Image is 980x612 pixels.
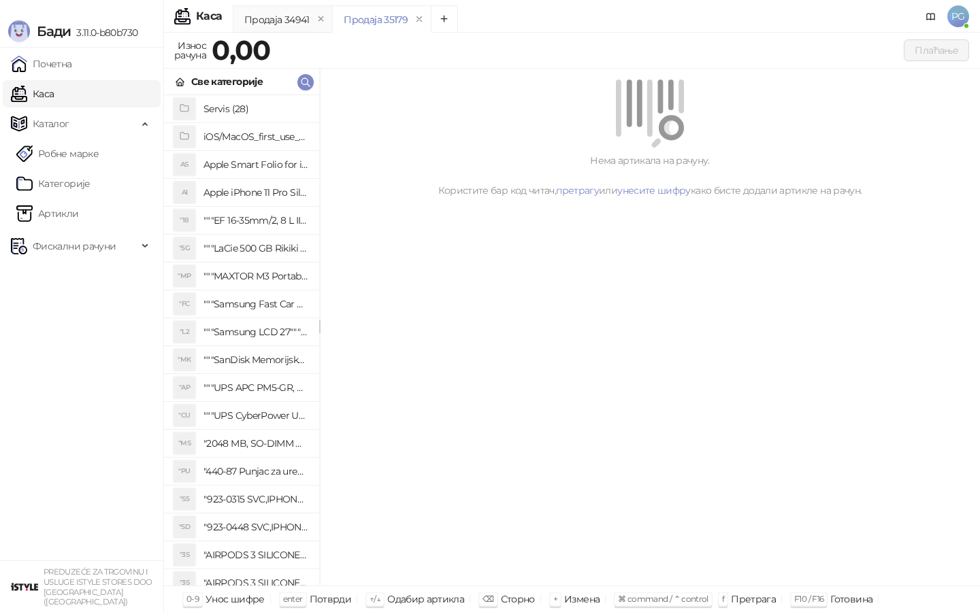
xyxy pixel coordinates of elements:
[174,405,195,426] div: "CU
[8,20,30,42] img: Logo
[174,293,195,315] div: "FC
[196,11,222,22] div: Каса
[174,488,195,510] div: "S5
[556,184,599,197] a: претрагу
[203,544,308,566] h4: "AIRPODS 3 SILICONE CASE BLACK"
[794,594,823,604] span: F10 / F16
[37,23,71,39] span: Бади
[71,27,137,39] span: 3.11.0-b80b730
[203,98,308,120] h4: Servis (28)
[174,265,195,287] div: "MP
[203,488,308,510] h4: "923-0315 SVC,IPHONE 5/5S BATTERY REMOVAL TRAY Držač za iPhone sa kojim se otvara display
[336,153,964,198] div: Нема артикала на рачуну. Користите бар код читач, или како бисте додали артикле на рачун.
[16,170,91,197] a: Категорије
[203,349,308,371] h4: """SanDisk Memorijska kartica 256GB microSDXC sa SD adapterom SDSQXA1-256G-GN6MA - Extreme PLUS, ...
[191,74,263,89] div: Све категорије
[203,377,308,398] h4: """UPS APC PM5-GR, Essential Surge Arrest,5 utic_nica"""
[174,182,195,203] div: AI
[431,5,458,33] button: Add tab
[174,572,195,594] div: "3S
[731,590,776,608] div: Претрага
[186,594,199,604] span: 0-9
[174,544,195,566] div: "3S
[244,12,310,27] div: Продаја 34941
[387,590,464,608] div: Одабир артикла
[44,567,152,607] small: PREDUZEĆE ZA TRGOVINU I USLUGE ISTYLE STORES DOO [GEOGRAPHIC_DATA] ([GEOGRAPHIC_DATA])
[310,590,352,608] div: Потврди
[283,594,303,604] span: enter
[174,154,195,175] div: AS
[203,126,308,148] h4: iOS/MacOS_first_use_assistance (4)
[203,572,308,594] h4: "AIRPODS 3 SILICONE CASE BLUE"
[33,233,116,260] span: Фискални рачуни
[203,460,308,482] h4: "440-87 Punjac za uredjaje sa micro USB portom 4/1, Stand."
[11,573,38,600] img: 64x64-companyLogo-77b92cf4-9946-4f36-9751-bf7bb5fd2c7d.png
[16,140,99,167] a: Робне марке
[312,14,330,25] button: remove
[174,516,195,538] div: "SD
[174,209,195,231] div: "18
[33,110,69,137] span: Каталог
[174,237,195,259] div: "5G
[830,590,872,608] div: Готовина
[16,200,79,227] a: ArtikliАртикли
[618,594,708,604] span: ⌘ command / ⌃ control
[203,237,308,259] h4: """LaCie 500 GB Rikiki USB 3.0 / Ultra Compact & Resistant aluminum / USB 3.0 / 2.5"""""""
[164,95,319,585] div: grid
[212,33,270,67] strong: 0,00
[553,594,557,604] span: +
[564,590,600,608] div: Измена
[174,321,195,343] div: "L2
[370,594,380,604] span: ↑/↓
[174,460,195,482] div: "PU
[174,432,195,454] div: "MS
[203,293,308,315] h4: """Samsung Fast Car Charge Adapter, brzi auto punja_, boja crna"""
[501,590,535,608] div: Сторно
[203,209,308,231] h4: """EF 16-35mm/2, 8 L III USM"""
[410,14,428,25] button: remove
[203,321,308,343] h4: """Samsung LCD 27"""" C27F390FHUXEN"""
[203,516,308,538] h4: "923-0448 SVC,IPHONE,TOURQUE DRIVER KIT .65KGF- CM Šrafciger "
[203,154,308,175] h4: Apple Smart Folio for iPad mini (A17 Pro) - Sage
[174,349,195,371] div: "MK
[11,50,72,78] a: Почетна
[617,184,691,197] a: унесите шифру
[483,594,493,604] span: ⌫
[920,5,942,27] a: Документација
[174,377,195,398] div: "AP
[203,182,308,203] h4: Apple iPhone 11 Pro Silicone Case - Black
[947,5,969,27] span: PG
[11,80,54,107] a: Каса
[722,594,724,604] span: f
[203,432,308,454] h4: "2048 MB, SO-DIMM DDRII, 667 MHz, Napajanje 1,8 0,1 V, Latencija CL5"
[171,37,209,64] div: Износ рачуна
[904,39,969,61] button: Плаћање
[203,405,308,426] h4: """UPS CyberPower UT650EG, 650VA/360W , line-int., s_uko, desktop"""
[203,265,308,287] h4: """MAXTOR M3 Portable 2TB 2.5"""" crni eksterni hard disk HX-M201TCB/GM"""
[344,12,408,27] div: Продаја 35179
[206,590,265,608] div: Унос шифре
